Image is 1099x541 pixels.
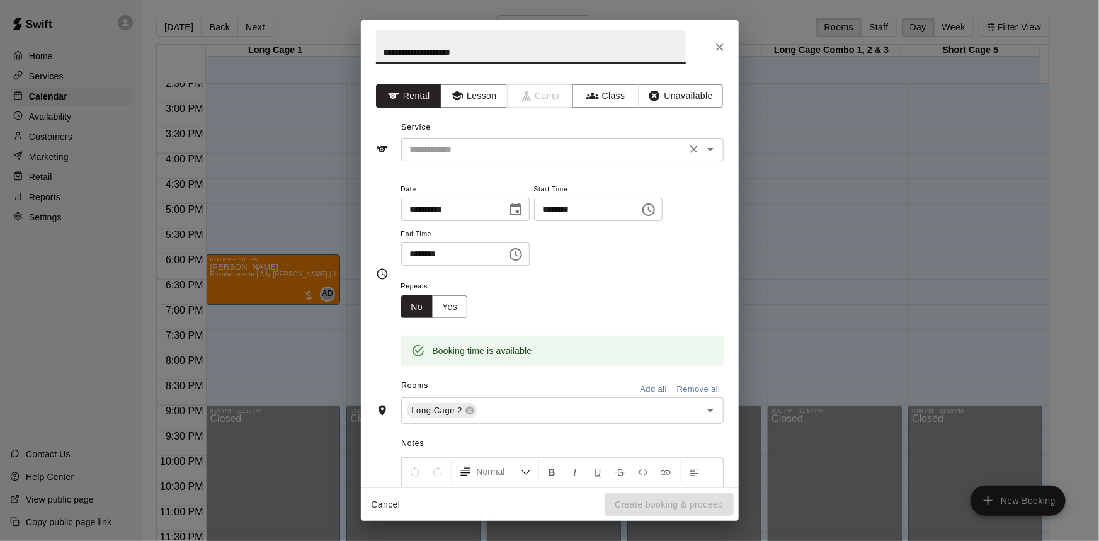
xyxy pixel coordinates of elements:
svg: Timing [376,268,389,280]
button: Format Bold [542,460,563,483]
span: Rooms [401,381,428,390]
div: Booking time is available [433,339,532,362]
button: Format Italics [564,460,586,483]
button: Clear [685,140,703,158]
button: Center Align [404,483,426,506]
button: Lesson [441,84,507,108]
button: Redo [427,460,448,483]
span: Repeats [401,278,478,295]
button: Right Align [427,483,448,506]
span: Start Time [534,181,663,198]
button: Cancel [366,493,406,516]
button: Unavailable [639,84,723,108]
span: Date [401,181,530,198]
button: Choose date, selected date is Aug 19, 2025 [503,197,528,222]
button: Justify Align [450,483,471,506]
button: Insert Code [632,460,654,483]
span: End Time [401,226,530,243]
span: Notes [401,434,723,454]
button: Remove all [674,380,724,399]
button: Left Align [683,460,705,483]
button: Class [572,84,639,108]
span: Normal [477,465,521,478]
button: Undo [404,460,426,483]
button: Insert Link [655,460,676,483]
svg: Rooms [376,404,389,417]
span: Camps can only be created in the Services page [508,84,574,108]
button: Choose time, selected time is 7:00 PM [636,197,661,222]
button: Open [702,140,719,158]
button: Close [709,36,731,59]
svg: Service [376,143,389,156]
button: Rental [376,84,442,108]
button: Formatting Options [454,460,536,483]
span: Long Cage 2 [407,404,468,417]
button: Yes [432,295,467,319]
button: Open [702,402,719,419]
button: Format Underline [587,460,608,483]
button: Choose time, selected time is 8:00 PM [503,242,528,267]
button: Add all [634,380,674,399]
div: outlined button group [401,295,468,319]
div: Long Cage 2 [407,403,478,418]
span: Service [401,123,431,132]
button: No [401,295,433,319]
button: Format Strikethrough [610,460,631,483]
